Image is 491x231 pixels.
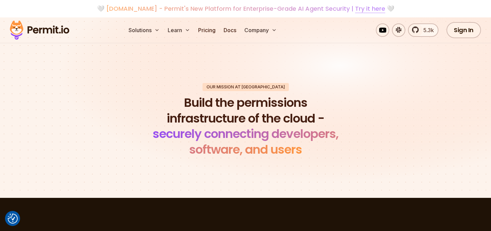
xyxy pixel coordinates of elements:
[165,23,193,37] button: Learn
[126,23,162,37] button: Solutions
[202,83,289,91] div: Our mission at [GEOGRAPHIC_DATA]
[419,26,434,34] span: 5.3k
[195,23,218,37] a: Pricing
[8,214,18,224] button: Consent Preferences
[144,95,348,158] h1: Build the permissions infrastructure of the cloud -
[7,19,72,42] img: Permit logo
[355,4,385,13] a: Try it here
[242,23,279,37] button: Company
[106,4,385,13] span: [DOMAIN_NAME] - Permit's New Platform for Enterprise-Grade AI Agent Security |
[446,22,481,38] a: Sign In
[221,23,239,37] a: Docs
[16,4,475,13] div: 🤍 🤍
[408,23,438,37] a: 5.3k
[153,125,338,158] span: securely connecting developers, software, and users
[8,214,18,224] img: Revisit consent button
